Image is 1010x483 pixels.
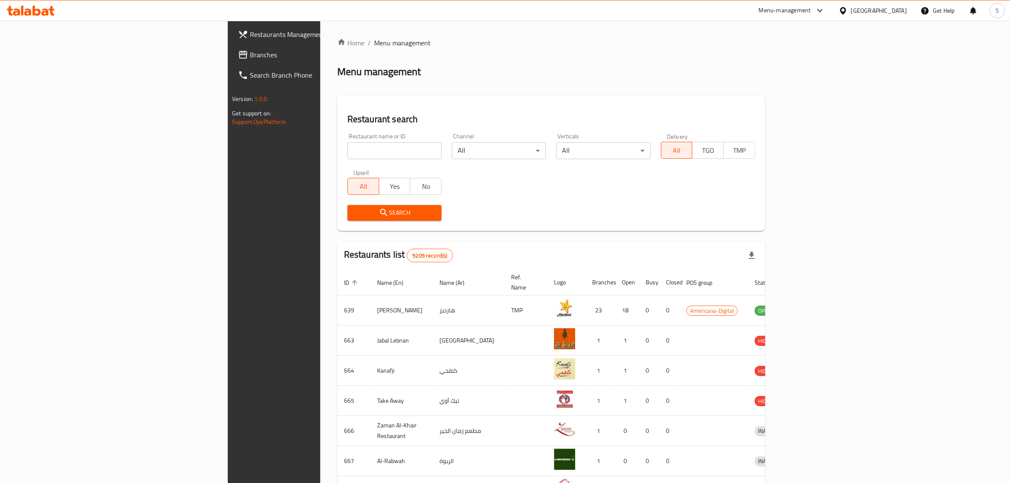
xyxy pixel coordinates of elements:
td: 23 [585,295,615,326]
td: 1 [615,386,639,416]
td: هارديز [433,295,504,326]
span: Version: [232,93,253,104]
span: All [665,144,689,157]
span: 1.0.0 [254,93,267,104]
td: 0 [639,356,659,386]
span: Name (Ar) [439,278,476,288]
button: TGO [692,142,724,159]
a: Branches [231,45,397,65]
span: S [996,6,999,15]
img: Hardee's [554,298,575,319]
nav: breadcrumb [337,38,765,48]
td: Take Away [370,386,433,416]
button: All [347,178,379,195]
span: Status [755,278,782,288]
span: Name (En) [377,278,414,288]
td: TMP [504,295,547,326]
td: 1 [615,326,639,356]
th: Logo [547,270,585,295]
div: OPEN [755,306,775,316]
th: Closed [659,270,680,295]
img: Take Away [554,388,575,410]
td: 0 [615,446,639,476]
span: TGO [696,144,720,157]
img: Al-Rabwah [554,449,575,470]
button: TMP [723,142,755,159]
td: 0 [659,386,680,416]
td: 0 [659,326,680,356]
span: Branches [250,50,390,60]
div: Total records count [407,249,453,262]
span: INACTIVE [755,426,783,436]
td: 0 [659,416,680,446]
td: 1 [585,416,615,446]
span: Ref. Name [511,272,537,292]
span: HIDDEN [755,366,780,376]
button: Yes [379,178,411,195]
th: Open [615,270,639,295]
th: Busy [639,270,659,295]
img: Zaman Al-Khair Restaurant [554,418,575,440]
label: Delivery [667,133,688,139]
label: Upsell [353,169,369,175]
input: Search for restaurant name or ID.. [347,142,442,159]
span: INACTIVE [755,456,783,466]
td: الربوة [433,446,504,476]
th: Branches [585,270,615,295]
span: OPEN [755,306,775,316]
td: Jabal Lebnan [370,326,433,356]
td: [PERSON_NAME] [370,295,433,326]
span: ID [344,278,360,288]
span: POS group [686,278,723,288]
td: 0 [659,295,680,326]
td: 0 [639,446,659,476]
td: 0 [639,295,659,326]
td: Kanafji [370,356,433,386]
td: مطعم زمان الخير [433,416,504,446]
a: Restaurants Management [231,24,397,45]
td: Zaman Al-Khair Restaurant [370,416,433,446]
h2: Menu management [337,65,421,79]
td: 18 [615,295,639,326]
span: Menu management [374,38,431,48]
td: 1 [585,326,615,356]
span: HIDDEN [755,396,780,406]
td: 0 [639,326,659,356]
button: All [661,142,693,159]
td: Al-Rabwah [370,446,433,476]
td: 0 [659,356,680,386]
button: Search [347,205,442,221]
td: 0 [615,416,639,446]
td: 0 [639,416,659,446]
span: 9209 record(s) [407,252,452,260]
td: كنفجي [433,356,504,386]
a: Support.OpsPlatform [232,116,286,127]
span: TMP [727,144,752,157]
td: تيك آوي [433,386,504,416]
div: HIDDEN [755,336,780,346]
span: HIDDEN [755,336,780,346]
span: All [351,180,376,193]
img: Kanafji [554,358,575,379]
span: No [414,180,438,193]
button: No [410,178,442,195]
h2: Restaurants list [344,248,453,262]
td: 1 [615,356,639,386]
span: Americana-Digital [687,306,737,316]
div: Menu-management [759,6,811,16]
td: 0 [659,446,680,476]
span: Search Branch Phone [250,70,390,80]
td: [GEOGRAPHIC_DATA] [433,326,504,356]
div: All [556,142,650,159]
h2: Restaurant search [347,113,755,126]
a: Search Branch Phone [231,65,397,85]
div: [GEOGRAPHIC_DATA] [851,6,907,15]
span: Restaurants Management [250,29,390,39]
div: Export file [741,245,762,266]
span: Get support on: [232,108,271,119]
td: 1 [585,386,615,416]
div: INACTIVE [755,426,783,436]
